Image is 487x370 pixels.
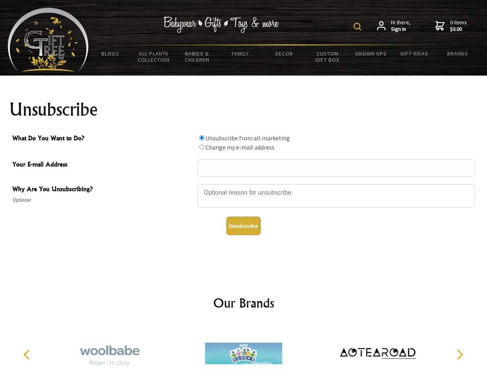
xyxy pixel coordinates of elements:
[306,45,349,68] a: Custom Gift Box
[226,217,261,235] button: Unsubscribe
[436,45,480,62] a: Brands
[435,19,467,33] a: 0 items$0.00
[206,134,290,142] label: Unsubscribe from all marketing
[15,294,472,312] h2: Our Brands
[349,45,393,62] a: Grown Ups
[206,143,275,151] label: Change my e-mail address
[393,45,436,62] a: Gift Ideas
[12,195,194,205] span: Optional
[163,17,279,33] img: Babywear - Gifts - Toys & more
[12,133,194,145] span: What Do You Want to Do?
[450,26,467,33] strong: $0.00
[8,8,89,72] img: Babyware - Gifts - Toys and more...
[354,23,361,30] img: product search
[12,160,194,171] span: Your E-mail Address
[391,19,411,33] span: Hi there,
[377,19,411,33] a: Hi there,Sign in
[391,26,411,33] strong: Sign in
[199,135,204,140] input: What Do You Want to Do?
[219,45,263,62] a: Family
[451,346,468,363] button: Next
[175,45,219,68] a: Babies & Children
[197,160,475,177] input: Your E-mail Address
[197,184,475,207] textarea: Why Are You Unsubscribing?
[132,45,176,68] a: All Plants Collection
[9,100,478,119] h1: Unsubscribe
[450,19,467,33] span: 0 items
[199,145,204,150] input: What Do You Want to Do?
[12,184,194,195] span: Why Are You Unsubscribing?
[19,346,36,363] button: Previous
[89,45,132,62] a: BLOGS
[262,45,306,62] a: Decor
